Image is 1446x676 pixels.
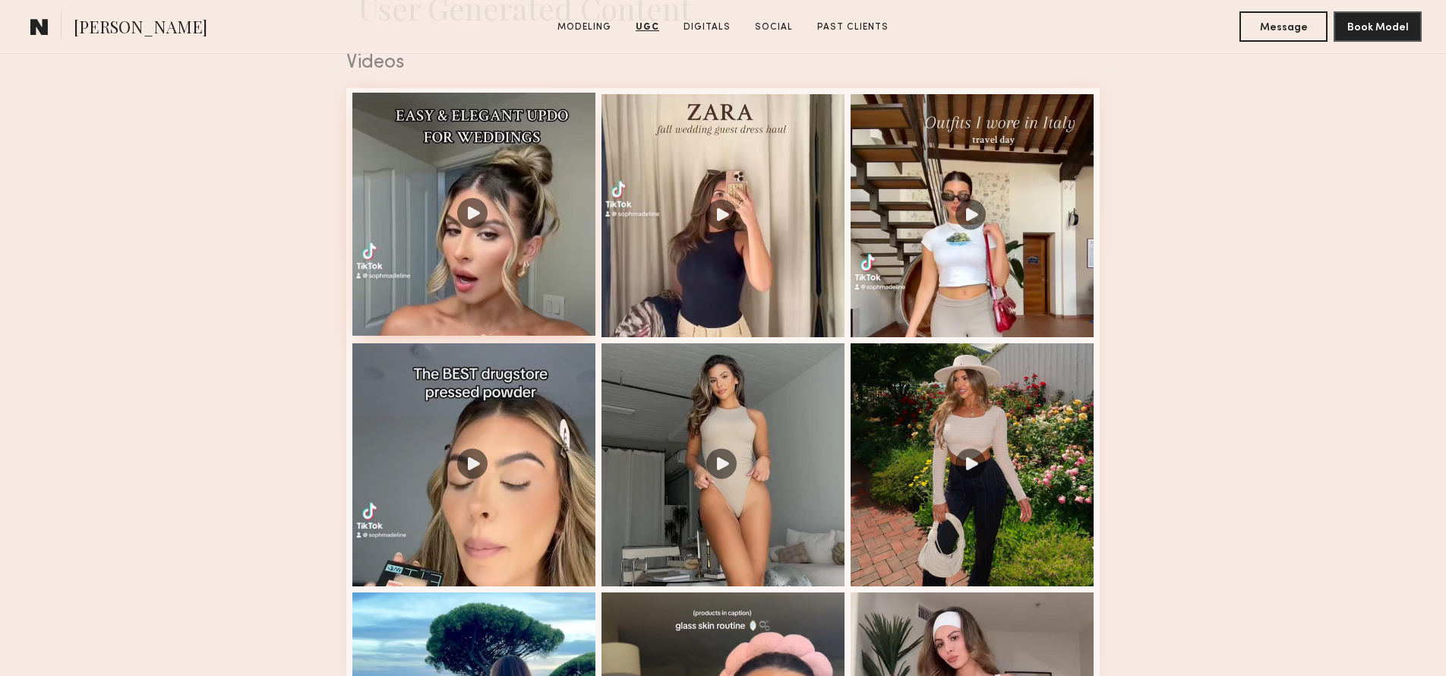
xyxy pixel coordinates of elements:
button: Message [1239,11,1328,42]
a: Past Clients [811,21,895,34]
a: Modeling [551,21,617,34]
a: Book Model [1334,20,1422,33]
div: Videos [346,53,1100,73]
a: Digitals [677,21,737,34]
span: [PERSON_NAME] [74,15,207,42]
a: Social [749,21,799,34]
a: UGC [630,21,665,34]
button: Book Model [1334,11,1422,42]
